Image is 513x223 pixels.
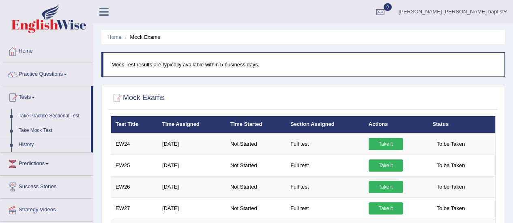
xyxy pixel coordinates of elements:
[0,199,93,219] a: Strategy Videos
[111,198,158,219] td: EW27
[286,176,364,198] td: Full test
[433,138,469,150] span: To be Taken
[0,86,91,106] a: Tests
[433,159,469,172] span: To be Taken
[0,40,93,60] a: Home
[111,116,158,133] th: Test Title
[226,116,286,133] th: Time Started
[158,198,226,219] td: [DATE]
[369,181,403,193] a: Take it
[15,138,91,152] a: History
[286,133,364,155] td: Full test
[369,202,403,215] a: Take it
[369,159,403,172] a: Take it
[158,116,226,133] th: Time Assigned
[433,202,469,215] span: To be Taken
[111,92,165,104] h2: Mock Exams
[15,123,91,138] a: Take Mock Test
[158,133,226,155] td: [DATE]
[364,116,428,133] th: Actions
[226,133,286,155] td: Not Started
[123,33,160,41] li: Mock Exams
[158,155,226,176] td: [DATE]
[428,116,496,133] th: Status
[286,116,364,133] th: Section Assigned
[158,176,226,198] td: [DATE]
[0,63,93,83] a: Practice Questions
[0,176,93,196] a: Success Stories
[226,198,286,219] td: Not Started
[111,133,158,155] td: EW24
[111,155,158,176] td: EW25
[286,155,364,176] td: Full test
[15,109,91,123] a: Take Practice Sectional Test
[384,3,392,11] span: 0
[226,176,286,198] td: Not Started
[112,61,496,68] p: Mock Test results are typically available within 5 business days.
[0,153,93,173] a: Predictions
[433,181,469,193] span: To be Taken
[286,198,364,219] td: Full test
[107,34,122,40] a: Home
[226,155,286,176] td: Not Started
[369,138,403,150] a: Take it
[111,176,158,198] td: EW26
